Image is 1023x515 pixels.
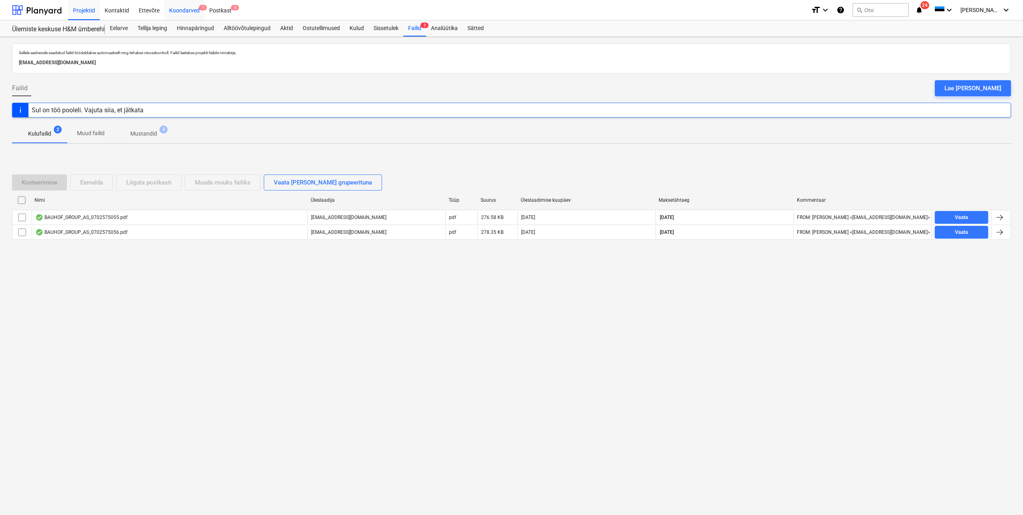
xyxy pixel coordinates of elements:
[659,197,790,203] div: Maksetähtaeg
[935,226,988,239] button: Vaata
[274,177,372,188] div: Vaata [PERSON_NAME] grupeerituna
[944,5,954,15] i: keyboard_arrow_down
[311,197,442,203] div: Üleslaadija
[19,50,1004,55] p: Sellele aadressile saadetud failid töödeldakse automaatselt ning tehakse viirusekontroll. Failid ...
[821,5,830,15] i: keyboard_arrow_down
[19,59,1004,67] p: [EMAIL_ADDRESS][DOMAIN_NAME]
[345,20,369,36] a: Kulud
[521,215,535,220] div: [DATE]
[105,20,133,36] a: Eelarve
[853,3,909,17] button: Otsi
[935,211,988,224] button: Vaata
[797,197,928,203] div: Kommentaar
[133,20,172,36] a: Tellija leping
[311,229,386,236] p: [EMAIL_ADDRESS][DOMAIN_NAME]
[960,7,1001,13] span: [PERSON_NAME]
[935,80,1011,96] button: Lae [PERSON_NAME]
[219,20,275,36] a: Alltöövõtulepingud
[275,20,298,36] a: Aktid
[811,5,821,15] i: format_size
[311,214,386,221] p: [EMAIL_ADDRESS][DOMAIN_NAME]
[35,229,127,235] div: BAUHOF_GROUP_AS_0702575056.pdf
[403,20,426,36] a: Failid2
[172,20,219,36] a: Hinnapäringud
[837,5,845,15] i: Abikeskus
[659,229,675,236] span: [DATE]
[12,83,28,93] span: Failid
[32,106,144,114] div: Sul on töö pooleli. Vajuta siia, et jätkata
[28,130,51,138] p: Kulufailid
[12,25,95,34] div: Ülemiste keskuse H&M ümberehitustööd [HMÜLEMISTE]
[955,213,968,222] div: Vaata
[34,197,304,203] div: Nimi
[481,215,503,220] div: 276.58 KB
[421,22,429,28] span: 2
[521,197,652,203] div: Üleslaadimise kuupäev
[369,20,403,36] a: Sissetulek
[856,7,863,13] span: search
[403,20,426,36] div: Failid
[481,197,514,203] div: Suurus
[160,126,168,134] span: 9
[449,197,474,203] div: Tüüp
[955,228,968,237] div: Vaata
[1001,5,1011,15] i: keyboard_arrow_down
[426,20,463,36] a: Analüütika
[77,129,105,138] p: Muud failid
[35,214,127,221] div: BAUHOF_GROUP_AS_0702575055.pdf
[130,130,157,138] p: Mustandid
[659,214,675,221] span: [DATE]
[199,5,207,10] span: 1
[449,215,456,220] div: pdf
[920,1,929,9] span: 24
[944,83,1001,93] div: Lae [PERSON_NAME]
[915,5,923,15] i: notifications
[298,20,345,36] a: Ostutellimused
[264,174,382,191] button: Vaata [PERSON_NAME] grupeerituna
[54,126,62,134] span: 2
[35,229,43,235] div: Andmed failist loetud
[449,229,456,235] div: pdf
[481,229,503,235] div: 278.35 KB
[231,5,239,10] span: 3
[463,20,489,36] a: Sätted
[35,214,43,221] div: Andmed failist loetud
[521,229,535,235] div: [DATE]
